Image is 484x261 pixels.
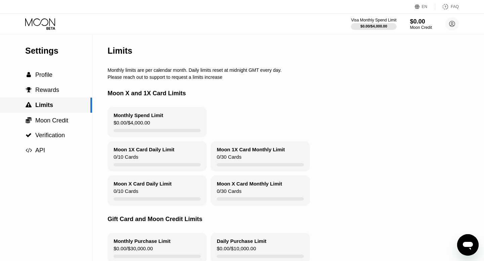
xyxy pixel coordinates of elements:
div: $0.00Moon Credit [410,18,432,30]
div: EN [422,4,428,9]
div: $0.00 [410,18,432,25]
div: $0.00 / $4,000.00 [114,120,150,129]
div: FAQ [451,4,459,9]
span: Moon Credit [35,117,68,124]
span: Verification [35,132,65,139]
div:  [25,102,32,108]
div: Moon 1X Card Daily Limit [114,147,174,152]
div: $0.00 / $30,000.00 [114,246,153,255]
div: $0.00 / $10,000.00 [217,246,256,255]
div: Moon X Card Monthly Limit [217,181,282,187]
div: Visa Monthly Spend Limit [351,18,396,22]
span:  [27,72,31,78]
span:  [26,117,32,123]
span:  [26,102,32,108]
div: Monthly Purchase Limit [114,238,170,244]
div: Daily Purchase Limit [217,238,267,244]
div: Monthly Spend Limit [114,112,163,118]
div: Moon Credit [410,25,432,30]
div: Moon 1X Card Monthly Limit [217,147,285,152]
div: 0 / 30 Cards [217,188,241,197]
span:  [26,87,32,93]
span: Profile [35,71,52,78]
div: 0 / 10 Cards [114,188,138,197]
span: API [35,147,45,154]
div:  [25,87,32,93]
span:  [26,147,32,153]
div: EN [415,3,435,10]
div: 0 / 30 Cards [217,154,241,163]
div:  [25,132,32,138]
span: Limits [35,102,53,108]
div: 0 / 10 Cards [114,154,138,163]
span:  [26,132,32,138]
div: $0.00 / $4,000.00 [360,24,387,28]
div: Limits [108,46,132,56]
span: Rewards [35,87,59,93]
div:  [25,147,32,153]
div: Visa Monthly Spend Limit$0.00/$4,000.00 [351,18,396,30]
iframe: Bouton de lancement de la fenêtre de messagerie [457,234,479,256]
div: FAQ [435,3,459,10]
div:  [25,117,32,123]
div: Settings [25,46,92,56]
div:  [25,72,32,78]
div: Moon X Card Daily Limit [114,181,172,187]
